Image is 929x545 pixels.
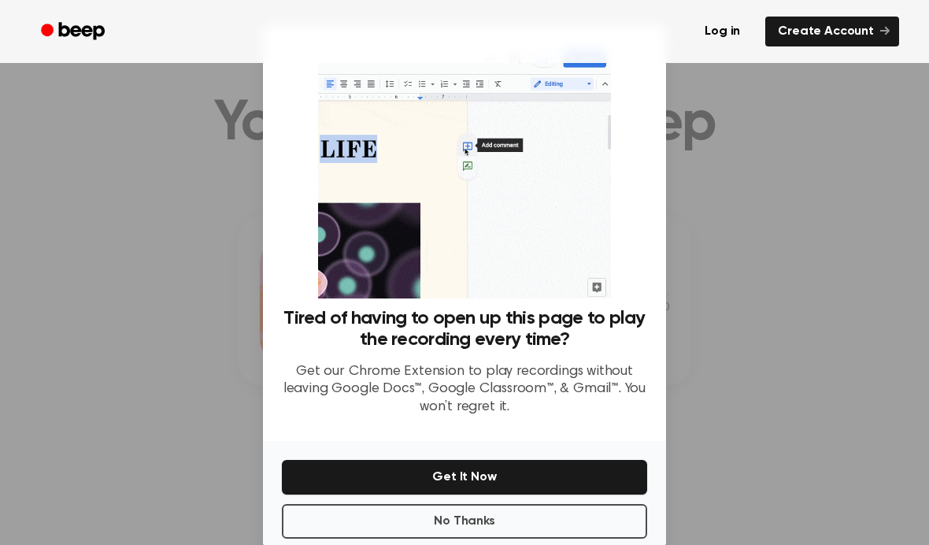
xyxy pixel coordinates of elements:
[282,460,647,495] button: Get It Now
[318,44,610,298] img: Beep extension in action
[30,17,119,47] a: Beep
[282,504,647,539] button: No Thanks
[689,13,756,50] a: Log in
[765,17,899,46] a: Create Account
[282,308,647,350] h3: Tired of having to open up this page to play the recording every time?
[282,363,647,417] p: Get our Chrome Extension to play recordings without leaving Google Docs™, Google Classroom™, & Gm...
